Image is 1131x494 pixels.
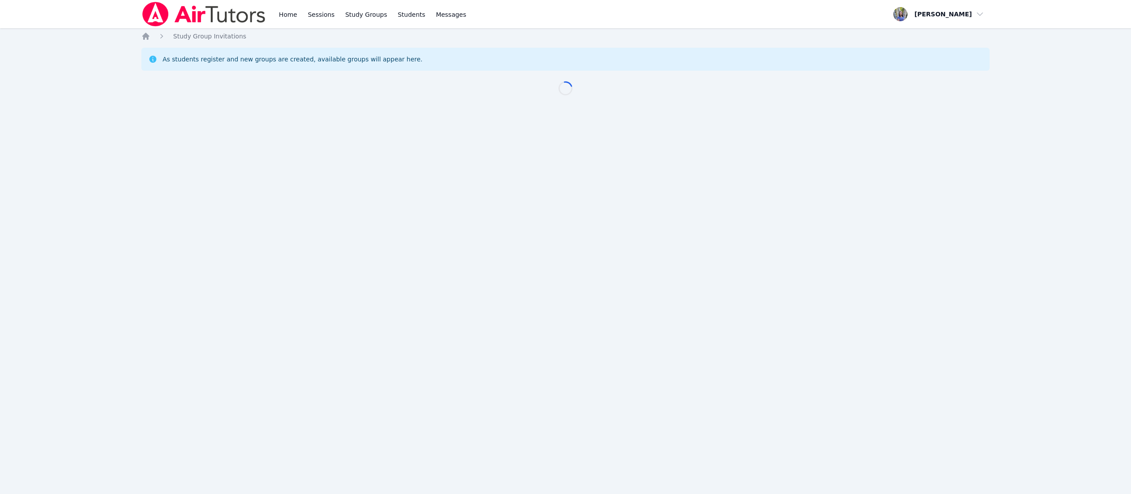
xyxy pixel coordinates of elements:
[141,32,990,41] nav: Breadcrumb
[141,2,266,27] img: Air Tutors
[163,55,422,64] div: As students register and new groups are created, available groups will appear here.
[173,33,246,40] span: Study Group Invitations
[173,32,246,41] a: Study Group Invitations
[436,10,467,19] span: Messages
